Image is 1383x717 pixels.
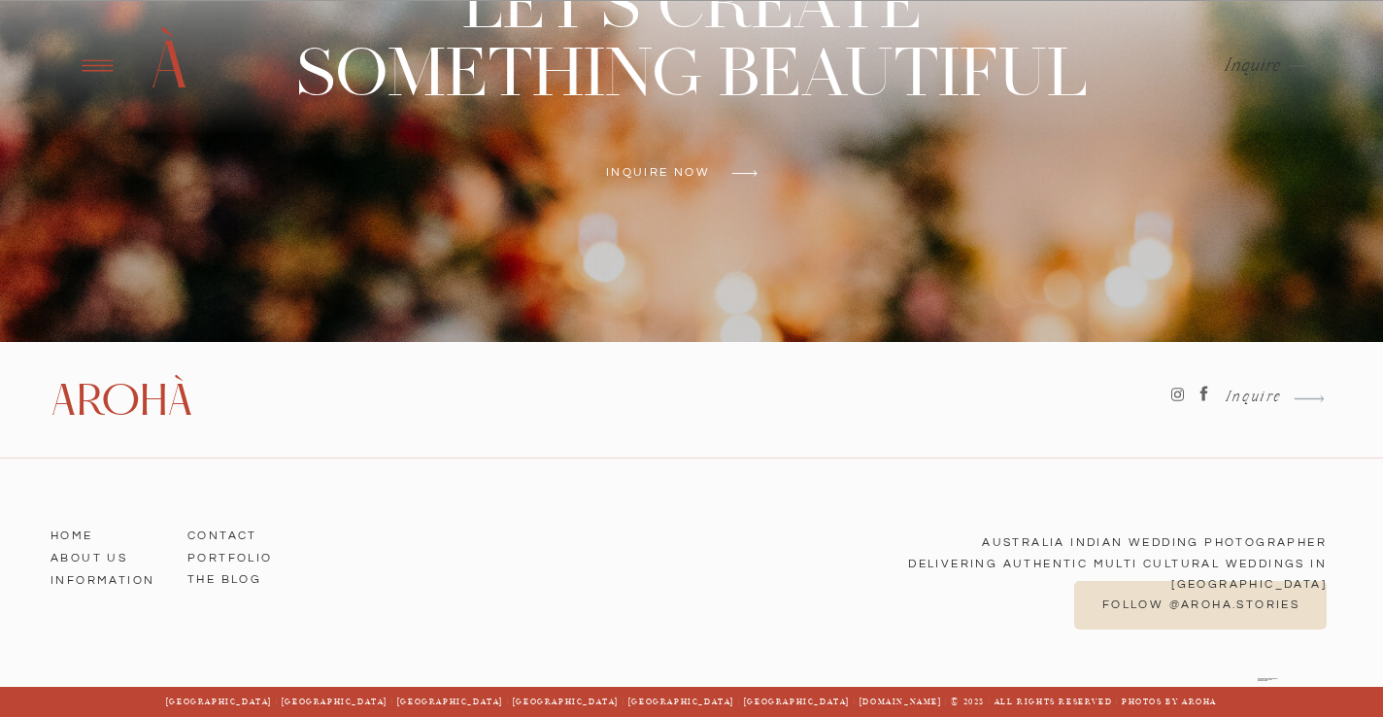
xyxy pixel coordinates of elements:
a: Inquire [1225,56,1282,76]
a: The BLOG [187,567,298,585]
div: Our website has been reviewed and approved by [DOMAIN_NAME] - [1258,678,1278,687]
a: Victoria Photographer Listings [1258,679,1272,681]
h3: [GEOGRAPHIC_DATA] | [GEOGRAPHIC_DATA] | [GEOGRAPHIC_DATA] | [GEOGRAPHIC_DATA] | [GEOGRAPHIC_DATA]... [109,696,1274,708]
a: ABOUT US [51,546,161,563]
a: Information [51,568,161,586]
a: Arohà [51,376,187,422]
a: À [139,24,198,107]
a: Contact [187,524,298,541]
a: Inquire Now [578,167,738,180]
a: Portfolio [187,546,298,563]
a: Inquire [1217,390,1282,408]
a: follow @aroha.stories [1100,599,1301,612]
p: Australia Indian Wedding Photographer Delivering Authentic multi cultural Weddings in [GEOGRAPHIC... [809,532,1327,576]
a: HOME [51,524,161,541]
